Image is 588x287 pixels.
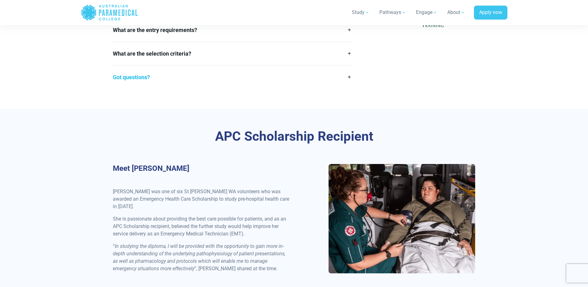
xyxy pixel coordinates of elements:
a: Study [348,4,373,21]
a: Got questions? [113,66,352,89]
a: Engage [412,4,441,21]
a: Pathways [376,4,410,21]
a: About [444,4,469,21]
p: [PERSON_NAME] was one of six St [PERSON_NAME] WA volunteers who was awarded an Emergency Health C... [113,188,290,210]
em: In studying the diploma, I will be provided with the opportunity to gain more in-depth understand... [113,243,285,271]
a: Apply now [474,6,507,20]
p: “ ”, [PERSON_NAME] shared at the time. [113,243,290,272]
a: Australian Paramedical College [81,2,138,23]
p: She is passionate about providing the best care possible for patients, and as an APC Scholarship ... [113,215,290,238]
a: What are the entry requirements? [113,18,352,42]
a: What are the selection criteria? [113,42,352,65]
h3: APC Scholarship Recipient [113,129,475,144]
strong: Meet [PERSON_NAME] [113,164,189,173]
